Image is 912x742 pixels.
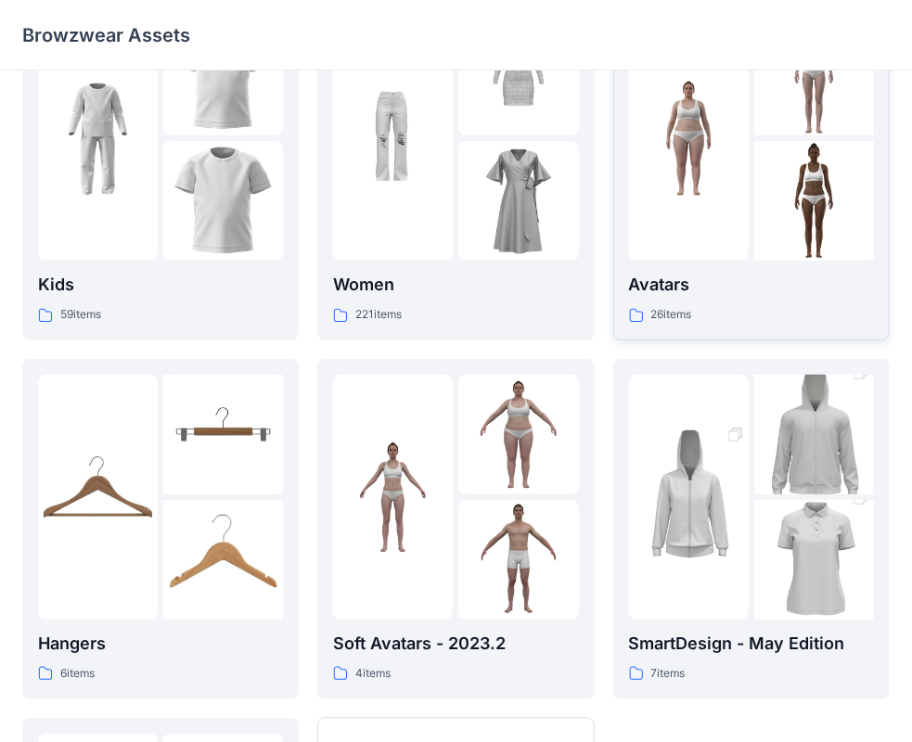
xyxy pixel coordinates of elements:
[333,631,578,657] p: Soft Avatars - 2023.2
[629,407,749,587] img: folder 1
[333,437,453,556] img: folder 1
[60,305,101,325] p: 59 items
[333,272,578,298] p: Women
[38,272,283,298] p: Kids
[754,470,874,650] img: folder 3
[163,141,283,261] img: folder 3
[38,437,158,556] img: folder 1
[458,500,578,620] img: folder 3
[355,305,402,325] p: 221 items
[38,631,283,657] p: Hangers
[60,664,95,684] p: 6 items
[458,141,578,261] img: folder 3
[754,345,874,525] img: folder 2
[355,664,391,684] p: 4 items
[163,500,283,620] img: folder 3
[629,79,749,198] img: folder 1
[38,79,158,198] img: folder 1
[458,16,578,135] img: folder 2
[458,375,578,494] img: folder 2
[317,359,594,699] a: folder 1folder 2folder 3Soft Avatars - 2023.24items
[629,272,874,298] p: Avatars
[333,79,453,198] img: folder 1
[613,359,890,699] a: folder 1folder 2folder 3SmartDesign - May Edition7items
[754,16,874,135] img: folder 2
[754,141,874,261] img: folder 3
[651,664,686,684] p: 7 items
[163,16,283,135] img: folder 2
[651,305,692,325] p: 26 items
[22,359,299,699] a: folder 1folder 2folder 3Hangers6items
[22,22,190,48] p: Browzwear Assets
[629,631,874,657] p: SmartDesign - May Edition
[163,375,283,494] img: folder 2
